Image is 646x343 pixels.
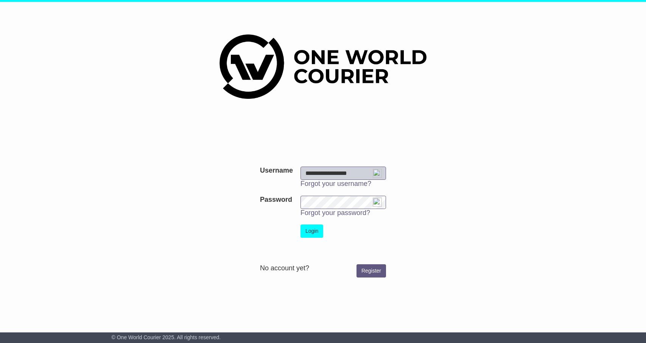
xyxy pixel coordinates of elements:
[219,34,426,99] img: One World
[373,198,382,207] img: ext_logo_danger.svg
[260,196,292,204] label: Password
[112,334,221,340] span: © One World Courier 2025. All rights reserved.
[300,225,323,238] button: Login
[373,169,382,178] img: ext_logo_danger.svg
[356,264,386,278] a: Register
[260,264,386,273] div: No account yet?
[260,167,293,175] label: Username
[300,209,370,217] a: Forgot your password?
[300,180,371,187] a: Forgot your username?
